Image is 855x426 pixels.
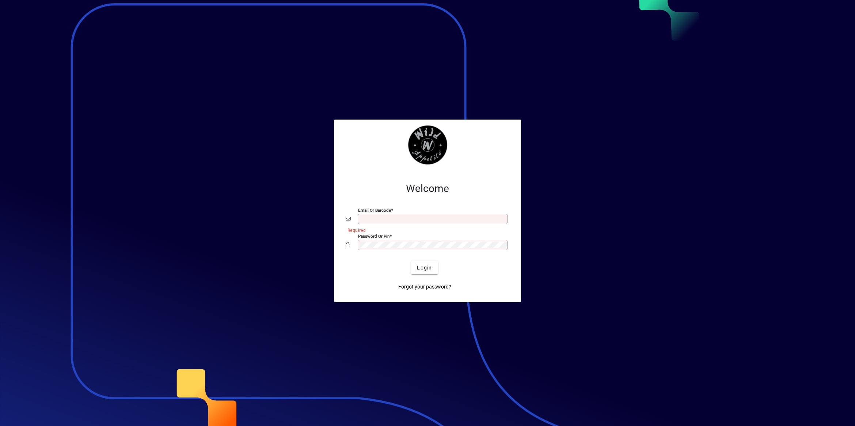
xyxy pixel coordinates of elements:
button: Login [411,261,438,274]
a: Forgot your password? [395,280,454,293]
mat-label: Email or Barcode [358,208,391,213]
mat-label: Password or Pin [358,234,389,239]
span: Forgot your password? [398,283,451,291]
h2: Welcome [346,182,509,195]
mat-error: Required [347,226,503,234]
span: Login [417,264,432,272]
